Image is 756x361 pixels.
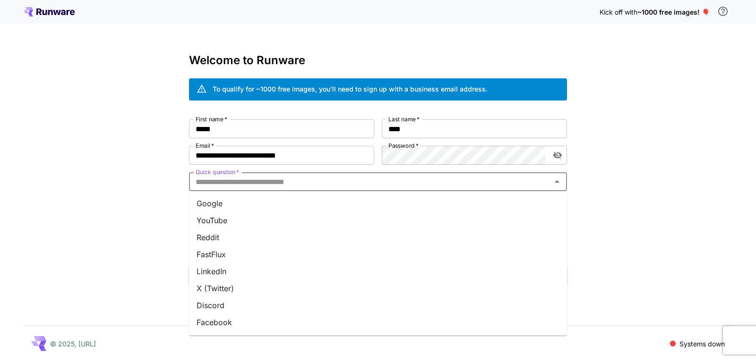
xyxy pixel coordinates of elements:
label: First name [196,115,227,123]
li: Reddit [189,229,567,246]
button: Close [550,175,564,188]
span: Kick off with [600,8,637,16]
label: Quick question [196,168,239,176]
label: Last name [388,115,420,123]
li: X (Twitter) [189,280,567,297]
li: FastFlux [189,246,567,263]
li: Instagram [189,331,567,348]
li: YouTube [189,212,567,229]
label: Email [196,142,214,150]
p: Systems down [679,339,725,349]
li: Facebook [189,314,567,331]
button: In order to qualify for free credit, you need to sign up with a business email address and click ... [713,2,732,21]
li: Discord [189,297,567,314]
p: © 2025, [URL] [50,339,96,349]
label: Password [388,142,419,150]
button: toggle password visibility [549,147,566,164]
div: To qualify for ~1000 free images, you’ll need to sign up with a business email address. [213,84,488,94]
h3: Welcome to Runware [189,54,567,67]
li: Google [189,195,567,212]
li: LinkedIn [189,263,567,280]
span: ~1000 free images! 🎈 [637,8,710,16]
